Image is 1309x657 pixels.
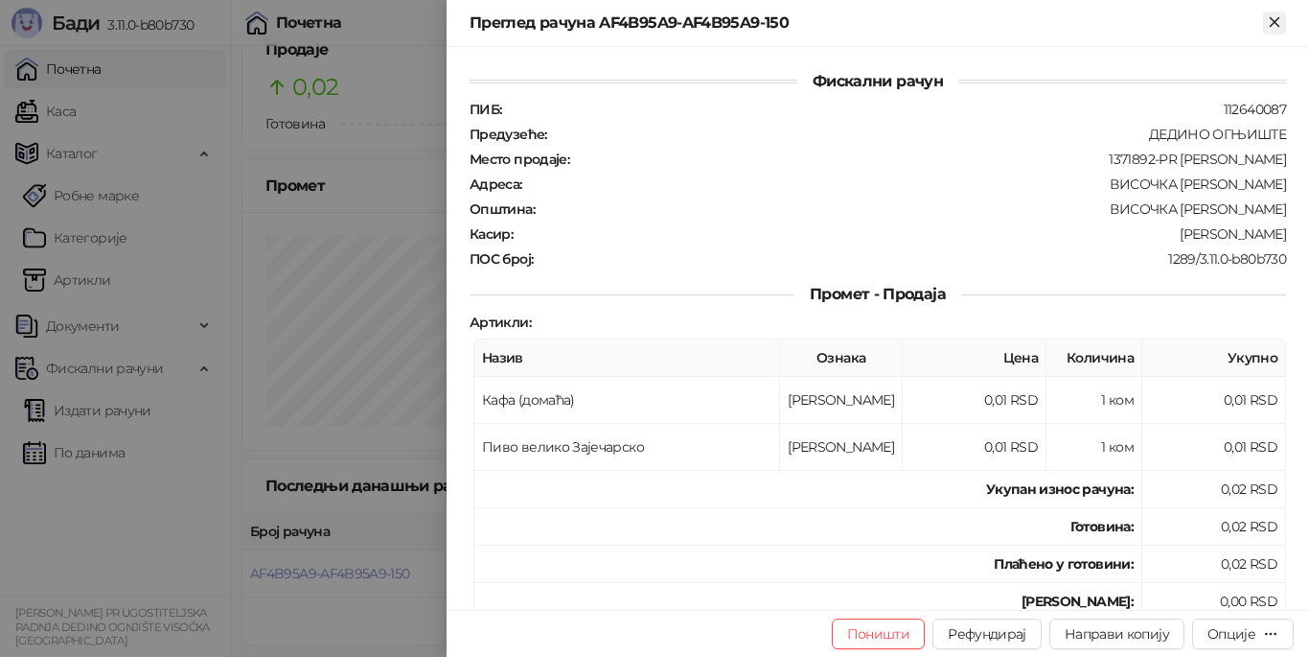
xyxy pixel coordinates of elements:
[1142,340,1286,377] th: Укупно
[932,619,1042,649] button: Рефундирај
[474,340,780,377] th: Назив
[470,250,533,268] strong: ПОС број :
[470,151,569,168] strong: Место продаје :
[1049,619,1184,649] button: Направи копију
[832,619,926,649] button: Поништи
[780,424,903,471] td: [PERSON_NAME]
[903,377,1046,424] td: 0,01 RSD
[903,424,1046,471] td: 0,01 RSD
[503,101,1288,118] div: 112640087
[1142,508,1286,546] td: 0,02 RSD
[1022,593,1134,610] strong: [PERSON_NAME]:
[535,250,1288,268] div: 1289/3.11.0-b80b730
[1192,619,1294,649] button: Опције
[1142,377,1286,424] td: 0,01 RSD
[549,126,1288,143] div: ДЕДИНО ОГЊИШТЕ
[470,12,1263,35] div: Преглед рачуна AF4B95A9-AF4B95A9-150
[1207,625,1255,643] div: Опције
[470,126,547,143] strong: Предузеће :
[470,101,501,118] strong: ПИБ :
[474,424,780,471] td: Пиво велико Зајечарско
[537,200,1288,218] div: ВИСОЧКА [PERSON_NAME]
[797,72,958,90] span: Фискални рачун
[571,151,1288,168] div: 1371892-PR [PERSON_NAME]
[474,377,780,424] td: Кафа (домаћа)
[524,176,1288,193] div: ВИСОЧКА [PERSON_NAME]
[470,225,513,243] strong: Касир :
[903,340,1046,377] th: Цена
[470,314,531,331] strong: Артикли :
[994,555,1134,573] strong: Плаћено у готовини:
[1070,518,1134,535] strong: Готовина :
[1142,471,1286,508] td: 0,02 RSD
[1142,583,1286,621] td: 0,00 RSD
[780,377,903,424] td: [PERSON_NAME]
[1263,12,1286,35] button: Close
[470,200,535,218] strong: Општина :
[986,481,1134,498] strong: Укупан износ рачуна :
[515,225,1288,243] div: [PERSON_NAME]
[1065,625,1169,643] span: Направи копију
[794,285,961,303] span: Промет - Продаја
[1046,424,1142,471] td: 1 ком
[1142,424,1286,471] td: 0,01 RSD
[1046,340,1142,377] th: Количина
[470,176,522,193] strong: Адреса :
[1046,377,1142,424] td: 1 ком
[780,340,903,377] th: Ознака
[1142,546,1286,583] td: 0,02 RSD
